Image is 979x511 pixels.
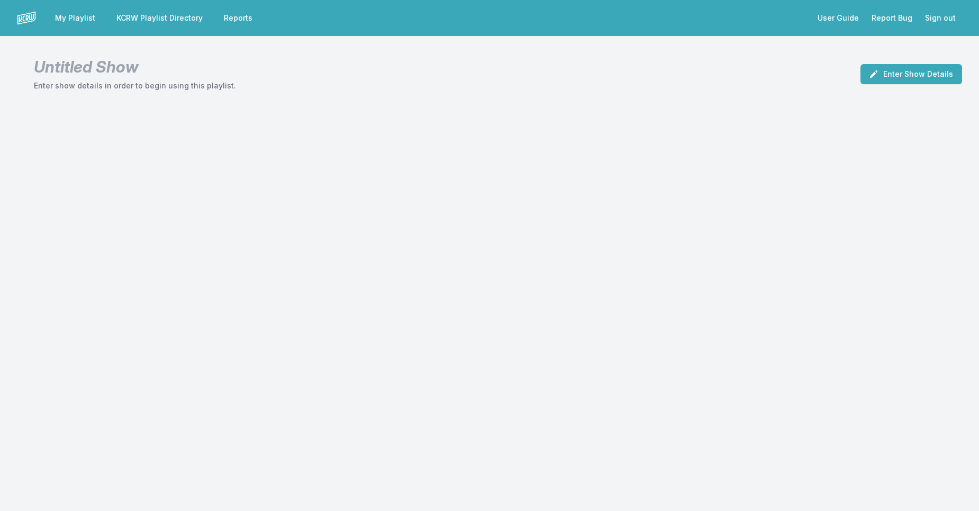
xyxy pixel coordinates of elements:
[217,8,259,28] a: Reports
[34,80,236,91] p: Enter show details in order to begin using this playlist.
[865,8,919,28] a: Report Bug
[110,8,209,28] a: KCRW Playlist Directory
[49,8,102,28] a: My Playlist
[34,57,236,76] h1: Untitled Show
[811,8,865,28] a: User Guide
[17,8,36,28] img: logo-white-87cec1fa9cbef997252546196dc51331.png
[919,8,962,28] button: Sign out
[860,64,962,84] button: Enter Show Details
